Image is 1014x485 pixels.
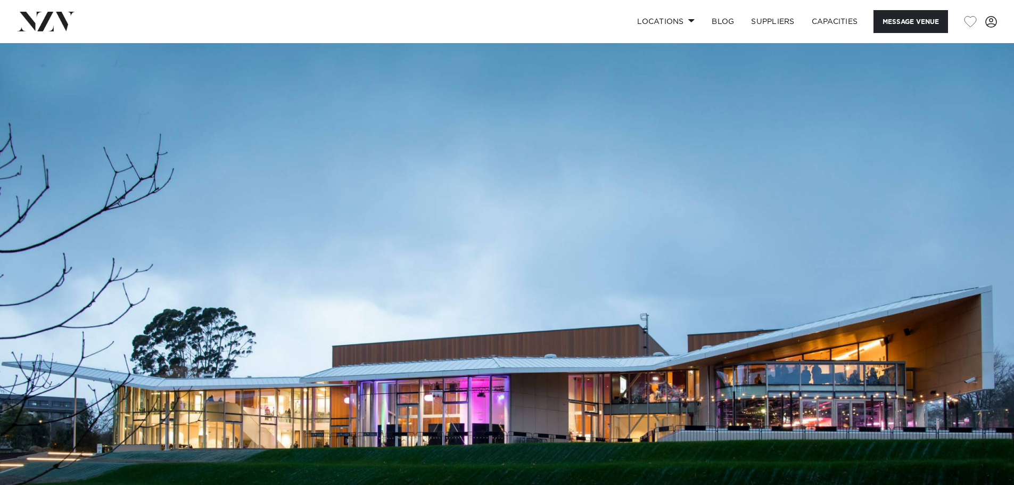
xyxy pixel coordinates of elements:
a: SUPPLIERS [743,10,803,33]
button: Message Venue [873,10,948,33]
a: Capacities [803,10,867,33]
a: Locations [629,10,703,33]
a: BLOG [703,10,743,33]
img: nzv-logo.png [17,12,75,31]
